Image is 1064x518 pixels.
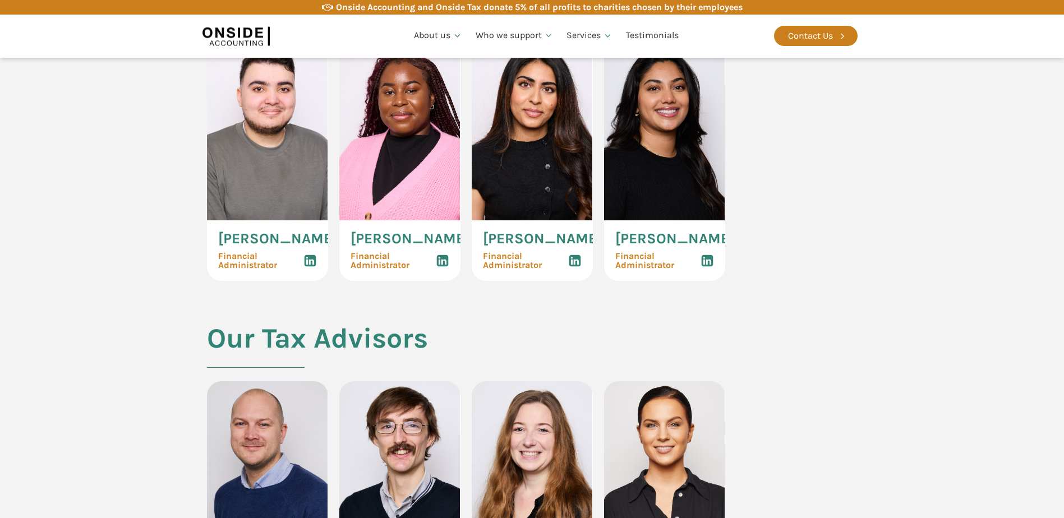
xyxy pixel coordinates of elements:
span: Financial Administrator [218,252,303,270]
div: Contact Us [788,29,833,43]
span: [PERSON_NAME] [483,232,602,246]
a: Who we support [469,17,560,55]
img: Onside Accounting [202,23,270,49]
span: Financial Administrator [615,252,701,270]
span: [PERSON_NAME] [351,232,469,246]
span: Financial Administrator [483,252,568,270]
a: Contact Us [774,26,858,46]
span: [PERSON_NAME] [218,232,337,246]
a: Services [560,17,619,55]
h2: Our Tax Advisors [207,323,428,381]
a: About us [407,17,469,55]
span: Financial Administrator [351,252,436,270]
span: [PERSON_NAME] [615,232,734,246]
a: Testimonials [619,17,685,55]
